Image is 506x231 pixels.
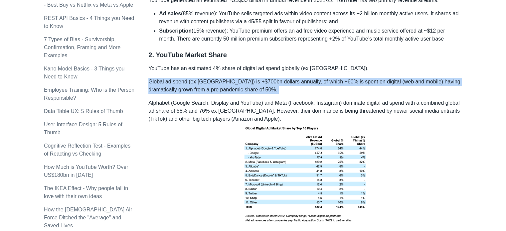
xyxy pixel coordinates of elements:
p: Global ad spend (ex [GEOGRAPHIC_DATA]) is +$700bn dollars annually, of which +60% is spent on dig... [148,78,462,94]
a: 7 Types of Bias - Survivorship, Confirmation, Framing and More Examples [44,37,120,58]
a: REST API Basics - 4 Things you Need to Know [44,15,134,29]
strong: Subscription [159,28,192,34]
a: Cognitive Reflection Test - Examples of Reacting vs Checking [44,143,130,157]
li: (85% revenue): YouTube sells targeted ads within video content across its +2 billion monthly acti... [159,10,462,26]
strong: Ad sales [159,11,181,16]
p: YouTube has an estimated 4% share of digital ad spend globally (ex [GEOGRAPHIC_DATA]). [148,64,462,72]
li: (15% revenue): YouTube premium offers an ad free video experience and music service offered at ~$... [159,27,462,43]
a: How Much is YouTube Worth? Over US$180bn in [DATE] [44,164,128,178]
a: Employee Training: Who is the Person Responsible? [44,87,134,101]
p: Alphabet (Google Search, Display and YouTube) and Meta (Facebook, Instagram) dominate digital ad ... [148,99,462,226]
a: User Interface Design: 5 Rules of Thumb [44,122,122,135]
img: ad market share [241,123,370,226]
h3: 2. YouTube Market Share [148,51,462,59]
a: Kano Model Basics - 3 Things you Need to Know [44,66,125,79]
a: How the [DEMOGRAPHIC_DATA] Air Force Ditched the "Average" and Saved Lives [44,207,132,228]
a: The IKEA Effect - Why people fall in love with their own ideas [44,185,128,199]
a: Data Table UX: 5 Rules of Thumb [44,108,123,114]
